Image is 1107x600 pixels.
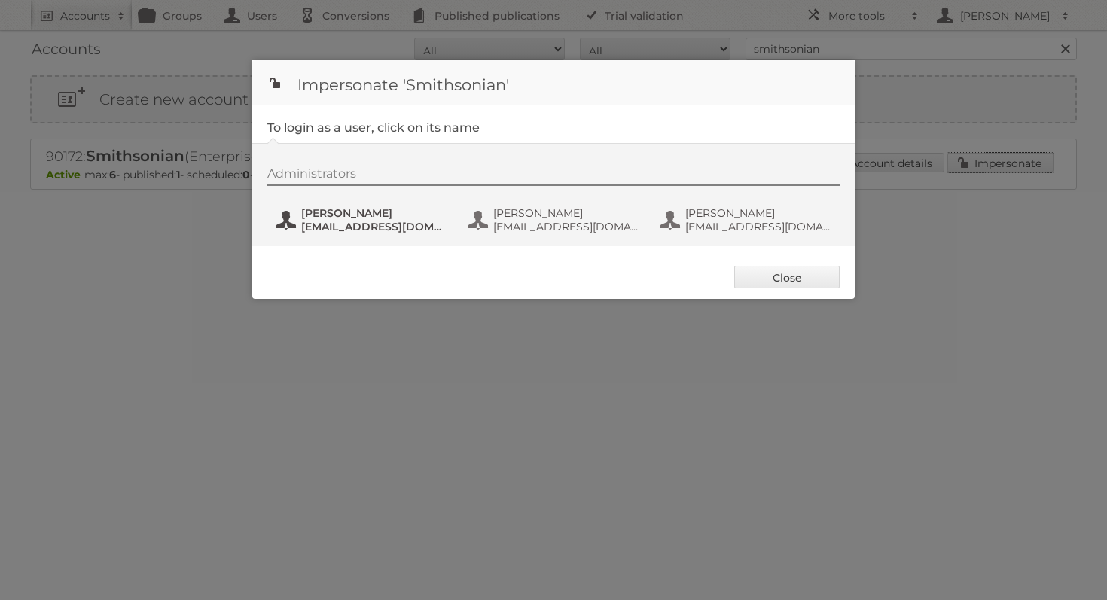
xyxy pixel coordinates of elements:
[467,205,644,235] button: [PERSON_NAME] [EMAIL_ADDRESS][DOMAIN_NAME]
[301,220,447,233] span: [EMAIL_ADDRESS][DOMAIN_NAME]
[267,120,480,135] legend: To login as a user, click on its name
[685,220,831,233] span: [EMAIL_ADDRESS][DOMAIN_NAME]
[493,206,639,220] span: [PERSON_NAME]
[685,206,831,220] span: [PERSON_NAME]
[267,166,840,186] div: Administrators
[275,205,452,235] button: [PERSON_NAME] [EMAIL_ADDRESS][DOMAIN_NAME]
[734,266,840,288] a: Close
[301,206,447,220] span: [PERSON_NAME]
[493,220,639,233] span: [EMAIL_ADDRESS][DOMAIN_NAME]
[252,60,855,105] h1: Impersonate 'Smithsonian'
[659,205,836,235] button: [PERSON_NAME] [EMAIL_ADDRESS][DOMAIN_NAME]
